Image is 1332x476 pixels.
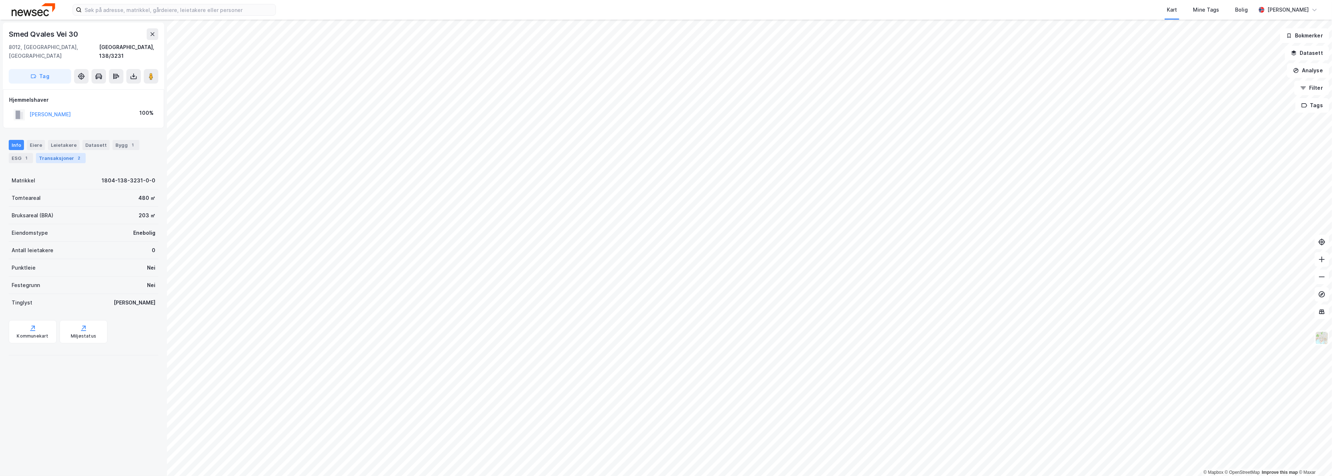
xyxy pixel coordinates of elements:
div: 1 [129,141,137,149]
div: Smed Qvales Vei 30 [9,28,79,40]
div: 2 [76,154,83,162]
div: 8012, [GEOGRAPHIC_DATA], [GEOGRAPHIC_DATA] [9,43,99,60]
div: 100% [139,109,154,117]
div: Kontrollprogram for chat [1296,441,1332,476]
button: Filter [1294,81,1329,95]
button: Analyse [1287,63,1329,78]
div: [PERSON_NAME] [1267,5,1309,14]
div: 0 [152,246,155,255]
div: 203 ㎡ [139,211,155,220]
div: Punktleie [12,263,36,272]
div: Tomteareal [12,194,41,202]
div: Kommunekart [17,333,48,339]
div: [GEOGRAPHIC_DATA], 138/3231 [99,43,158,60]
img: newsec-logo.f6e21ccffca1b3a03d2d.png [12,3,55,16]
div: Eiere [27,140,45,150]
div: Miljøstatus [71,333,96,339]
div: Transaksjoner [36,153,86,163]
div: Festegrunn [12,281,40,290]
div: Matrikkel [12,176,35,185]
button: Bokmerker [1280,28,1329,43]
div: Mine Tags [1193,5,1219,14]
img: Z [1315,331,1329,345]
button: Tags [1295,98,1329,113]
div: 480 ㎡ [138,194,155,202]
div: 1 [23,154,30,162]
div: Leietakere [48,140,80,150]
div: Bruksareal (BRA) [12,211,53,220]
a: Improve this map [1262,470,1298,475]
div: Nei [147,281,155,290]
a: OpenStreetMap [1225,470,1260,475]
div: Nei [147,263,155,272]
input: Søk på adresse, matrikkel, gårdeiere, leietakere eller personer [82,4,276,15]
div: Enebolig [133,229,155,237]
div: Datasett [82,140,110,150]
div: Bygg [113,140,139,150]
div: Eiendomstype [12,229,48,237]
div: Antall leietakere [12,246,53,255]
div: [PERSON_NAME] [114,298,155,307]
div: 1804-138-3231-0-0 [102,176,155,185]
div: Kart [1167,5,1177,14]
button: Datasett [1285,46,1329,60]
div: Info [9,140,24,150]
div: Tinglyst [12,298,32,307]
div: Bolig [1235,5,1248,14]
div: Hjemmelshaver [9,96,158,104]
button: Tag [9,69,71,84]
a: Mapbox [1203,470,1223,475]
iframe: Chat Widget [1296,441,1332,476]
div: ESG [9,153,33,163]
